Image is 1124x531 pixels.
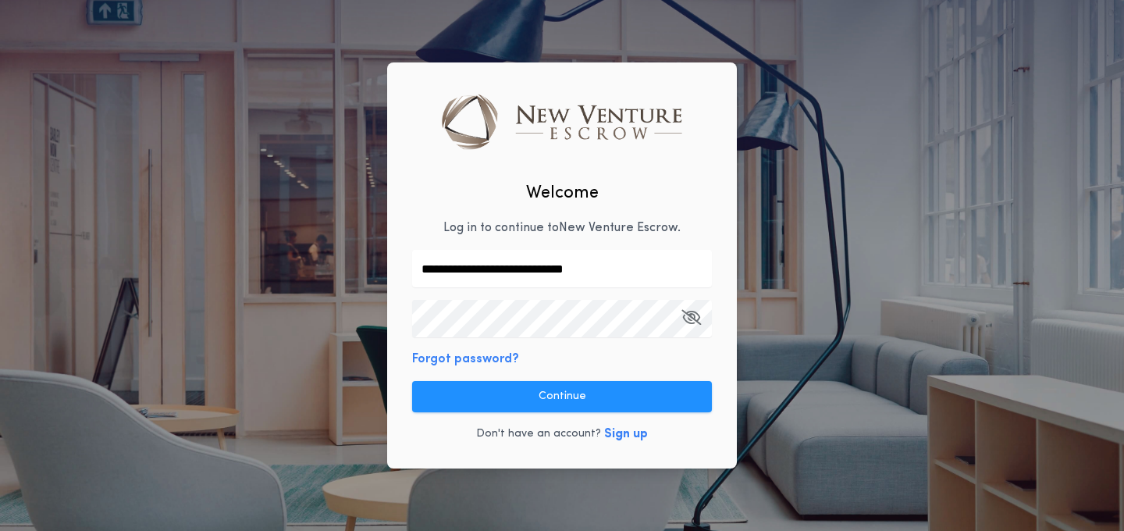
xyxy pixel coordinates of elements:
[412,350,519,369] button: Forgot password?
[412,381,712,412] button: Continue
[443,219,681,237] p: Log in to continue to New Venture Escrow .
[476,426,601,442] p: Don't have an account?
[526,180,599,206] h2: Welcome
[604,425,648,444] button: Sign up
[442,94,681,148] img: logo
